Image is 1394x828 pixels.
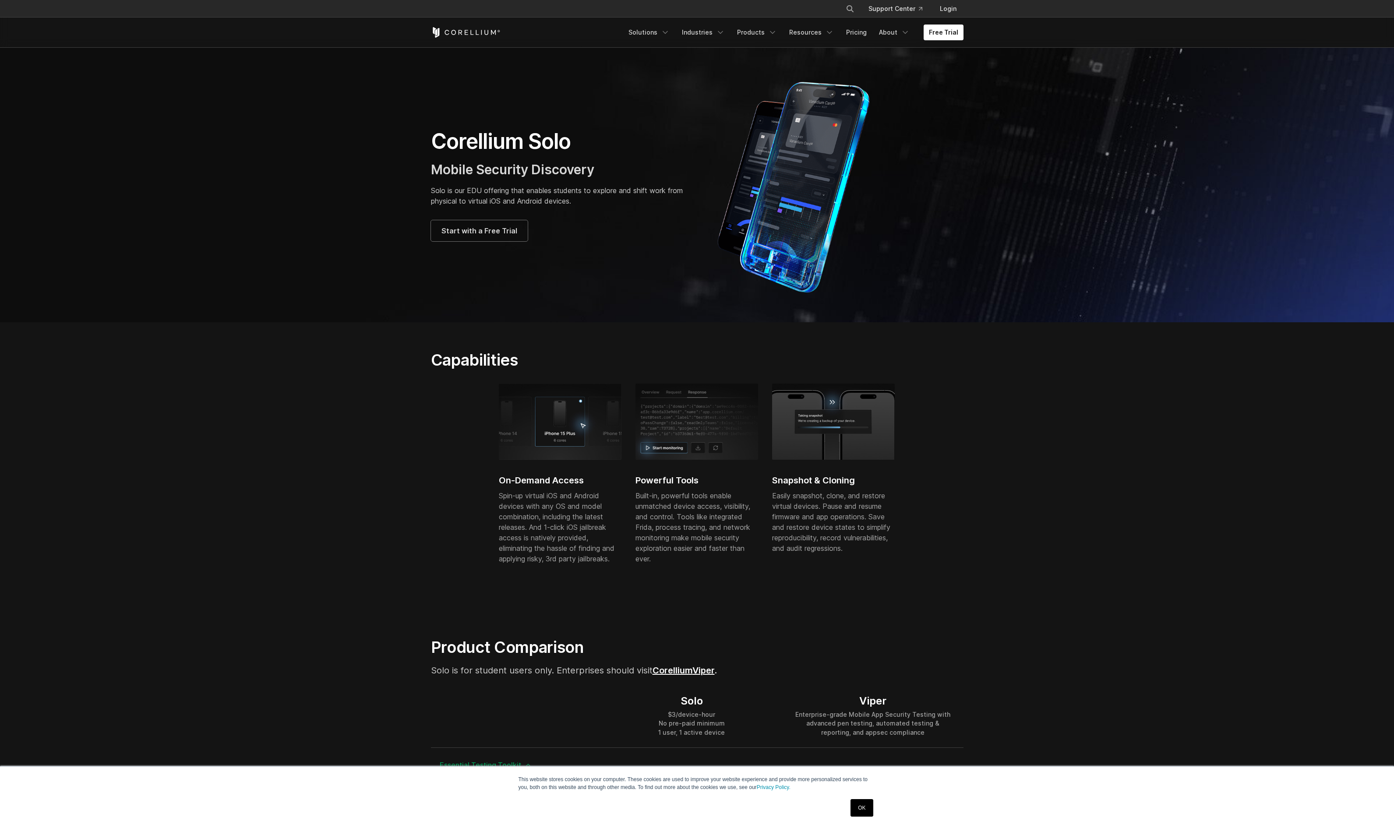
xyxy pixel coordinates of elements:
span: Solo is for student users only. Enterprises should visit [431,665,692,676]
p: Solo is our EDU offering that enables students to explore and shift work from physical to virtual... [431,185,688,206]
a: Resources [784,25,839,40]
a: Products [732,25,782,40]
a: Privacy Policy. [757,784,791,790]
h2: On-Demand Access [499,474,621,487]
span: Essential Testing Toolkit [440,761,955,768]
h2: Powerful Tools [635,474,758,487]
p: Built-in, powerful tools enable unmatched device access, visibility, and control. Tools like inte... [635,490,758,564]
div: Navigation Menu [623,25,963,40]
span: . [692,665,717,676]
a: Free Trial [924,25,963,40]
a: About [874,25,915,40]
img: Powerful Tools enabling unmatched device access, visibility, and control [635,384,758,460]
a: Viper [692,665,715,676]
a: Start with a Free Trial [431,220,528,241]
a: Industries [677,25,730,40]
button: Search [842,1,858,17]
a: Corellium [653,665,692,676]
a: Solutions [623,25,675,40]
p: This website stores cookies on your computer. These cookies are used to improve your website expe... [519,775,876,791]
span: Start with a Free Trial [441,225,517,236]
a: Support Center [861,1,929,17]
div: Solo [658,694,725,708]
a: Pricing [841,25,872,40]
h1: Corellium Solo [431,128,688,155]
p: Easily snapshot, clone, and restore virtual devices. Pause and resume firmware and app operations... [772,490,895,553]
img: Process of taking snapshot and creating a backup of the iPhone virtual device. [772,384,895,460]
a: Corellium Home [431,27,501,38]
h2: Snapshot & Cloning [772,474,895,487]
div: Navigation Menu [835,1,963,17]
p: Spin-up virtual iOS and Android devices with any OS and model combination, including the latest r... [499,490,621,564]
img: Corellium Solo for mobile app security solutions [706,75,894,294]
div: Enterprise-grade Mobile App Security Testing with advanced pen testing, automated testing & repor... [791,710,954,736]
div: Viper [791,694,954,708]
div: $3/device-hour No pre-paid minimum 1 user, 1 active device [658,710,725,736]
h2: Capabilities [431,350,780,370]
a: OK [851,799,873,817]
img: iPhone 17 Plus; 6 cores [499,384,621,460]
a: Login [933,1,963,17]
span: Product Comparison [431,638,584,657]
span: Mobile Security Discovery [431,162,594,177]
